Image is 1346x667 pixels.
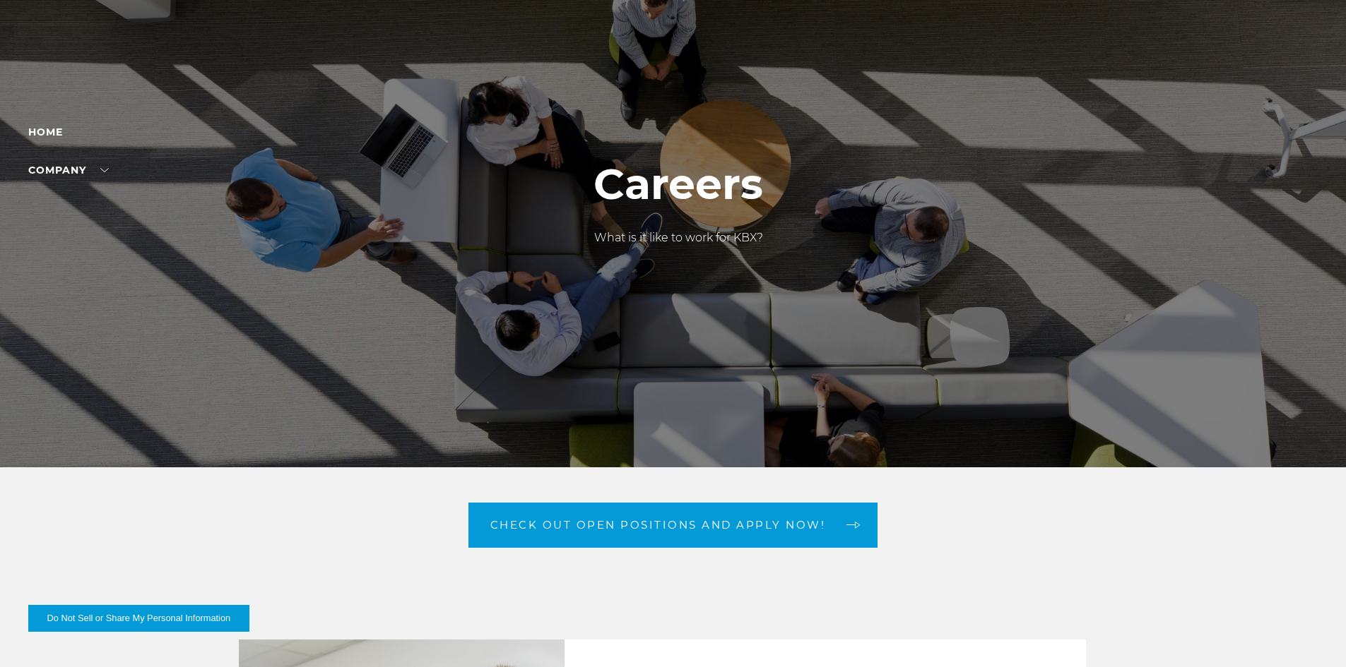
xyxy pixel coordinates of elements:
[594,229,763,246] p: What is it like to work for KBX?
[28,164,109,176] a: Company
[28,605,249,632] button: Do Not Sell or Share My Personal Information
[490,519,826,530] span: Check out open positions and apply now!
[594,160,763,208] h1: Careers
[468,503,878,548] a: Check out open positions and apply now! arrow arrow
[28,126,63,138] a: Home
